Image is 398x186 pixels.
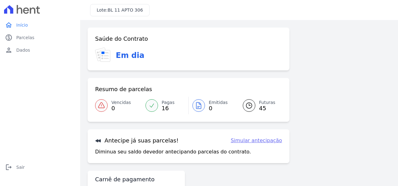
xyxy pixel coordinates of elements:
[97,7,143,13] h3: Lote:
[16,22,28,28] span: Início
[5,21,13,29] i: home
[162,99,175,106] span: Pagas
[3,19,78,31] a: homeInício
[108,8,143,13] span: BL 11 APTO 306
[95,148,251,156] p: Diminua seu saldo devedor antecipando parcelas do contrato.
[111,106,131,111] span: 0
[231,137,282,144] a: Simular antecipação
[5,34,13,41] i: paid
[16,164,25,170] span: Sair
[209,99,228,106] span: Emitidas
[5,163,13,171] i: logout
[95,137,179,144] h3: Antecipe já suas parcelas!
[3,161,78,173] a: logoutSair
[16,34,34,41] span: Parcelas
[162,106,175,111] span: 16
[95,97,142,114] a: Vencidas 0
[3,31,78,44] a: paidParcelas
[5,46,13,54] i: person
[111,99,131,106] span: Vencidas
[116,50,144,61] h3: Em dia
[259,99,275,106] span: Futuras
[235,97,282,114] a: Futuras 45
[259,106,275,111] span: 45
[95,176,155,183] h3: Carnê de pagamento
[16,47,30,53] span: Dados
[95,85,152,93] h3: Resumo de parcelas
[209,106,228,111] span: 0
[3,44,78,56] a: personDados
[95,35,148,43] h3: Saúde do Contrato
[142,97,189,114] a: Pagas 16
[189,97,235,114] a: Emitidas 0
